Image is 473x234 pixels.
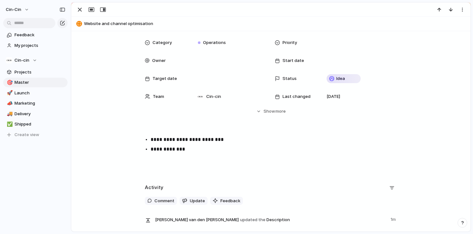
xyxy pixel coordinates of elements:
[3,99,68,108] a: 📣Marketing
[14,57,29,64] span: Cin-cin
[210,197,243,205] button: Feedback
[14,100,65,107] span: Marketing
[190,198,205,204] span: Update
[264,108,275,115] span: Show
[14,32,65,38] span: Feedback
[6,121,12,127] button: ✅
[7,121,11,128] div: ✅
[3,67,68,77] a: Projects
[14,111,65,117] span: Delivery
[206,93,221,100] span: Cin-cin
[155,215,387,224] span: Description
[3,109,68,119] a: 🚚Delivery
[220,198,240,204] span: Feedback
[145,197,177,205] button: Comment
[3,119,68,129] a: ✅Shipped
[283,75,297,82] span: Status
[153,93,164,100] span: Team
[7,110,11,117] div: 🚚
[6,79,12,86] button: 🎯
[3,88,68,98] a: 🚀Launch
[7,100,11,107] div: 📣
[391,215,397,223] span: 1m
[152,57,166,64] span: Owner
[84,21,468,27] span: Website and channel optimisation
[14,90,65,96] span: Launch
[3,56,68,65] button: Cin-cin
[155,217,239,223] span: [PERSON_NAME] van den [PERSON_NAME]
[327,93,340,100] span: [DATE]
[14,42,65,49] span: My projects
[3,78,68,87] a: 🎯Master
[154,198,174,204] span: Comment
[6,100,12,107] button: 📣
[203,39,226,46] span: Operations
[6,111,12,117] button: 🚚
[3,4,32,15] button: cin-cin
[283,57,304,64] span: Start date
[6,6,21,13] span: cin-cin
[240,217,265,223] span: updated the
[336,75,345,82] span: Idea
[14,132,39,138] span: Create view
[153,75,177,82] span: Target date
[283,93,311,100] span: Last changed
[283,39,297,46] span: Priority
[6,90,12,96] button: 🚀
[7,79,11,86] div: 🎯
[153,39,172,46] span: Category
[14,121,65,127] span: Shipped
[14,69,65,75] span: Projects
[180,197,208,205] button: Update
[275,108,286,115] span: more
[3,30,68,40] a: Feedback
[74,19,468,29] button: Website and channel optimisation
[145,106,397,117] button: Showmore
[14,79,65,86] span: Master
[3,130,68,140] button: Create view
[7,89,11,97] div: 🚀
[145,184,163,191] h2: Activity
[3,41,68,50] a: My projects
